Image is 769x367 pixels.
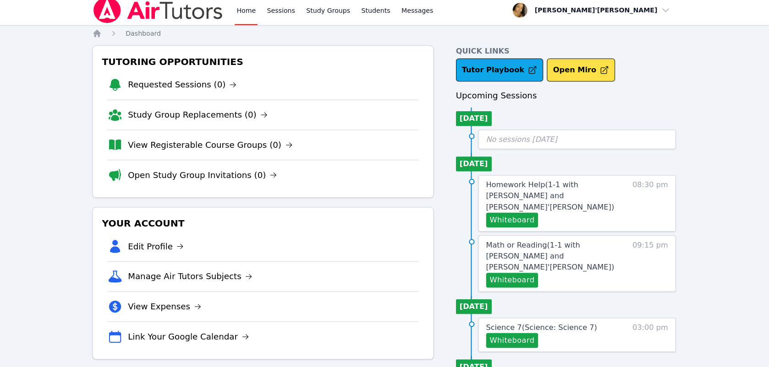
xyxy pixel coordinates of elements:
nav: Breadcrumb [96,33,673,42]
a: Study Group Replacements (0) [132,112,269,124]
a: Tutor Playbook [456,62,542,85]
a: Science 7(Science: Science 7) [485,323,595,334]
span: 03:00 pm [630,323,665,348]
li: [DATE] [456,300,491,315]
a: Open Study Group Invitations (0) [132,171,279,184]
span: Science 7 ( Science: Science 7 ) [485,324,595,332]
button: Whiteboard [485,334,537,348]
h3: Upcoming Sessions [456,92,673,105]
a: View Expenses [132,301,204,314]
button: Open Miro [545,62,613,85]
span: No sessions [DATE] [485,138,556,146]
a: View Registerable Course Groups (0) [132,141,294,154]
button: Whiteboard [485,274,537,289]
li: [DATE] [456,159,491,174]
span: Messages [401,11,433,20]
a: Link Your Google Calendar [132,331,251,344]
span: Math or Reading ( 1-1 with [PERSON_NAME] and [PERSON_NAME]'[PERSON_NAME] ) [485,242,612,273]
a: Math or Reading(1-1 with [PERSON_NAME] and [PERSON_NAME]'[PERSON_NAME]) [485,241,620,274]
img: Air Tutors [96,2,226,27]
h3: Tutoring Opportunities [104,57,426,74]
a: Homework Help(1-1 with [PERSON_NAME] and [PERSON_NAME]'[PERSON_NAME]) [485,182,620,215]
a: Manage Air Tutors Subjects [132,271,255,284]
h4: Quick Links [456,49,673,60]
span: 09:15 pm [630,241,665,289]
h3: Your Account [104,217,426,233]
span: 08:30 pm [630,182,665,229]
li: [DATE] [456,114,491,129]
span: Homework Help ( 1-1 with [PERSON_NAME] and [PERSON_NAME]'[PERSON_NAME] ) [485,183,612,213]
a: Requested Sessions (0) [132,82,239,95]
button: Whiteboard [485,215,537,229]
a: Edit Profile [132,242,187,254]
span: Dashboard [129,34,164,41]
a: Dashboard [129,33,164,42]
